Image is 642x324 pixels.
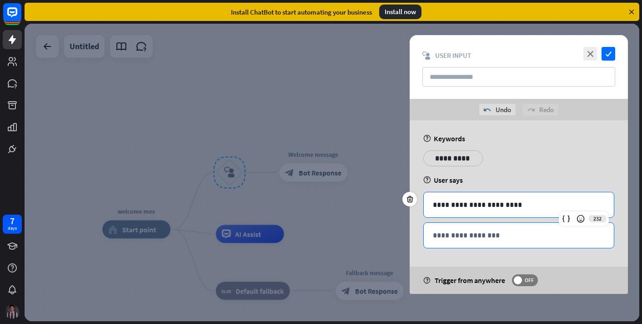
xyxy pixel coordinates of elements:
[435,276,505,285] span: Trigger from anywhere
[602,47,615,61] i: check
[527,106,535,113] i: redo
[484,106,491,113] i: undo
[423,175,614,185] div: User says
[423,277,430,284] i: help
[231,8,372,16] div: Install ChatBot to start automating your business
[8,225,17,231] div: days
[423,134,614,143] div: Keywords
[423,176,431,184] i: help
[379,5,421,19] div: Install now
[479,104,516,115] div: Undo
[10,217,15,225] div: 7
[7,4,35,31] button: Open LiveChat chat widget
[523,104,558,115] div: Redo
[522,277,536,284] span: OFF
[422,51,431,60] i: block_user_input
[423,135,431,142] i: help
[435,51,471,60] span: User Input
[3,215,22,234] a: 7 days
[583,47,597,61] i: close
